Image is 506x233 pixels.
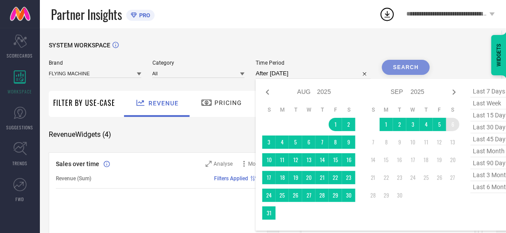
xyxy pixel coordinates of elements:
[433,171,446,184] td: Fri Sep 26 2025
[249,161,261,167] span: More
[7,124,34,131] span: SUGGESTIONS
[16,196,24,202] span: FWD
[315,189,329,202] td: Thu Aug 28 2025
[315,106,329,113] th: Thursday
[342,136,355,149] td: Sat Aug 09 2025
[148,100,179,107] span: Revenue
[380,118,393,131] td: Mon Sep 01 2025
[276,189,289,202] td: Mon Aug 25 2025
[433,106,446,113] th: Friday
[262,206,276,220] td: Sun Aug 31 2025
[302,189,315,202] td: Wed Aug 27 2025
[446,106,459,113] th: Saturday
[420,136,433,149] td: Thu Sep 11 2025
[393,106,406,113] th: Tuesday
[393,189,406,202] td: Tue Sep 30 2025
[380,153,393,167] td: Mon Sep 15 2025
[49,130,111,139] span: Revenue Widgets ( 4 )
[393,153,406,167] td: Tue Sep 16 2025
[289,153,302,167] td: Tue Aug 12 2025
[302,171,315,184] td: Wed Aug 20 2025
[262,153,276,167] td: Sun Aug 10 2025
[406,171,420,184] td: Wed Sep 24 2025
[262,106,276,113] th: Sunday
[366,153,380,167] td: Sun Sep 14 2025
[276,171,289,184] td: Mon Aug 18 2025
[49,60,141,66] span: Brand
[256,60,371,66] span: Time Period
[380,189,393,202] td: Mon Sep 29 2025
[276,106,289,113] th: Monday
[289,106,302,113] th: Tuesday
[12,160,27,167] span: TRENDS
[449,87,459,97] div: Next month
[51,5,122,23] span: Partner Insights
[446,118,459,131] td: Sat Sep 06 2025
[366,189,380,202] td: Sun Sep 28 2025
[393,118,406,131] td: Tue Sep 02 2025
[433,153,446,167] td: Fri Sep 19 2025
[262,87,273,97] div: Previous month
[342,189,355,202] td: Sat Aug 30 2025
[342,171,355,184] td: Sat Aug 23 2025
[137,12,150,19] span: PRO
[446,153,459,167] td: Sat Sep 20 2025
[262,136,276,149] td: Sun Aug 03 2025
[433,118,446,131] td: Fri Sep 05 2025
[406,153,420,167] td: Wed Sep 17 2025
[262,189,276,202] td: Sun Aug 24 2025
[302,153,315,167] td: Wed Aug 13 2025
[315,136,329,149] td: Thu Aug 07 2025
[289,189,302,202] td: Tue Aug 26 2025
[342,153,355,167] td: Sat Aug 16 2025
[56,175,91,182] span: Revenue (Sum)
[206,161,212,167] svg: Zoom
[289,171,302,184] td: Tue Aug 19 2025
[379,6,395,22] div: Open download list
[420,106,433,113] th: Thursday
[433,136,446,149] td: Fri Sep 12 2025
[380,106,393,113] th: Monday
[366,171,380,184] td: Sun Sep 21 2025
[53,97,115,108] span: Filter By Use-Case
[262,171,276,184] td: Sun Aug 17 2025
[302,106,315,113] th: Wednesday
[152,60,245,66] span: Category
[446,136,459,149] td: Sat Sep 13 2025
[366,106,380,113] th: Sunday
[289,136,302,149] td: Tue Aug 05 2025
[366,136,380,149] td: Sun Sep 07 2025
[329,171,342,184] td: Fri Aug 22 2025
[49,42,110,49] span: SYSTEM WORKSPACE
[214,99,242,106] span: Pricing
[302,136,315,149] td: Wed Aug 06 2025
[446,171,459,184] td: Sat Sep 27 2025
[342,118,355,131] td: Sat Aug 02 2025
[56,160,99,167] span: Sales over time
[256,68,371,79] input: Select time period
[342,106,355,113] th: Saturday
[393,171,406,184] td: Tue Sep 23 2025
[276,136,289,149] td: Mon Aug 04 2025
[420,171,433,184] td: Thu Sep 25 2025
[214,175,249,182] span: Filters Applied
[8,88,32,95] span: WORKSPACE
[380,171,393,184] td: Mon Sep 22 2025
[329,106,342,113] th: Friday
[214,161,233,167] span: Analyse
[329,153,342,167] td: Fri Aug 15 2025
[315,153,329,167] td: Thu Aug 14 2025
[380,136,393,149] td: Mon Sep 08 2025
[329,136,342,149] td: Fri Aug 08 2025
[393,136,406,149] td: Tue Sep 09 2025
[406,106,420,113] th: Wednesday
[329,189,342,202] td: Fri Aug 29 2025
[420,153,433,167] td: Thu Sep 18 2025
[406,118,420,131] td: Wed Sep 03 2025
[420,118,433,131] td: Thu Sep 04 2025
[7,52,33,59] span: SCORECARDS
[315,171,329,184] td: Thu Aug 21 2025
[406,136,420,149] td: Wed Sep 10 2025
[329,118,342,131] td: Fri Aug 01 2025
[276,153,289,167] td: Mon Aug 11 2025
